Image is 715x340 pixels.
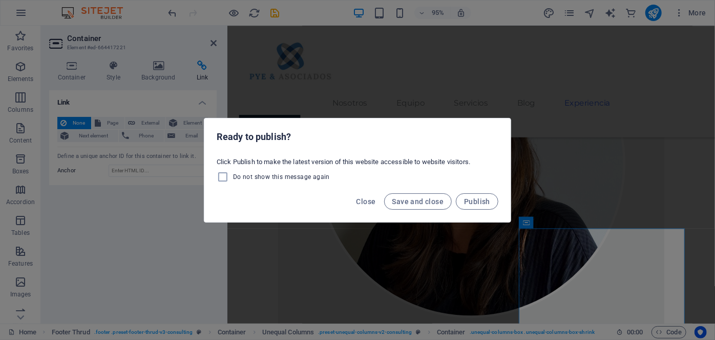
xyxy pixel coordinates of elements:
[464,197,490,206] span: Publish
[204,153,511,187] div: Click Publish to make the latest version of this website accessible to website visitors.
[456,193,498,210] button: Publish
[384,193,452,210] button: Save and close
[392,197,444,206] span: Save and close
[233,173,330,181] span: Do not show this message again
[352,193,380,210] button: Close
[356,197,376,206] span: Close
[217,131,498,143] h2: Ready to publish?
